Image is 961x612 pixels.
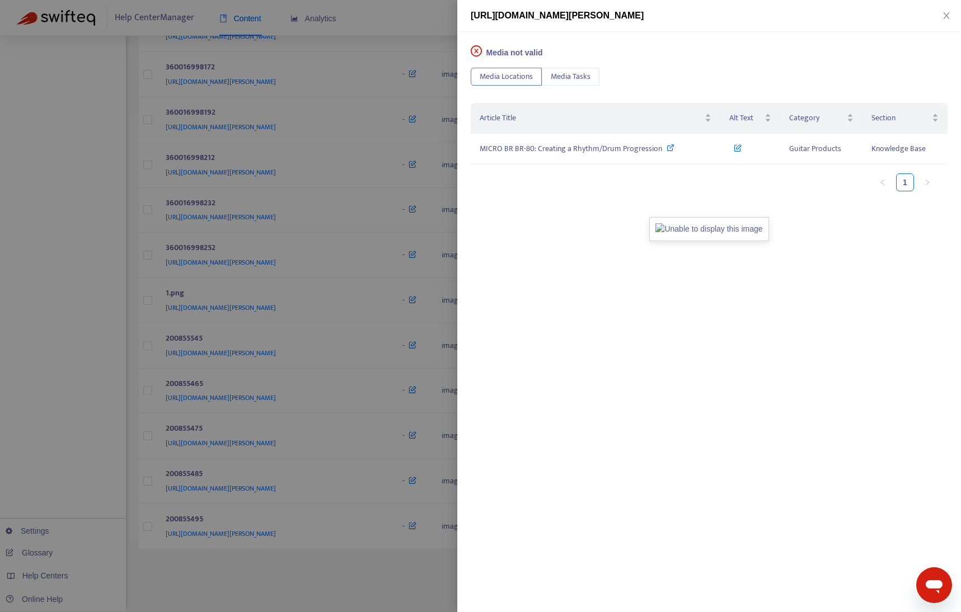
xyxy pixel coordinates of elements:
span: Media Locations [480,70,533,83]
th: Category [780,103,862,134]
span: Section [871,112,930,124]
span: [URL][DOMAIN_NAME][PERSON_NAME] [471,11,644,20]
span: left [879,179,886,186]
img: Unable to display this image [649,217,768,241]
span: Media not valid [486,48,543,57]
span: Category [789,112,845,124]
span: Guitar Products [789,142,841,155]
li: Previous Page [874,173,892,191]
span: close-circle [471,45,482,57]
iframe: メッセージングウィンドウを開くボタン [916,567,952,603]
a: 1 [897,174,913,191]
button: left [874,173,892,191]
button: Media Locations [471,68,542,86]
span: Knowledge Base [871,142,926,155]
span: Media Tasks [551,70,590,83]
span: MICRO BR BR-80: Creating a Rhythm/Drum Progression [480,142,662,155]
li: Next Page [918,173,936,191]
button: Media Tasks [542,68,599,86]
span: right [924,179,931,186]
span: close [942,11,951,20]
span: Article Title [480,112,702,124]
th: Article Title [471,103,720,134]
button: Close [939,11,954,21]
span: Alt Text [729,112,762,124]
th: Section [862,103,948,134]
li: 1 [896,173,914,191]
th: Alt Text [720,103,780,134]
button: right [918,173,936,191]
